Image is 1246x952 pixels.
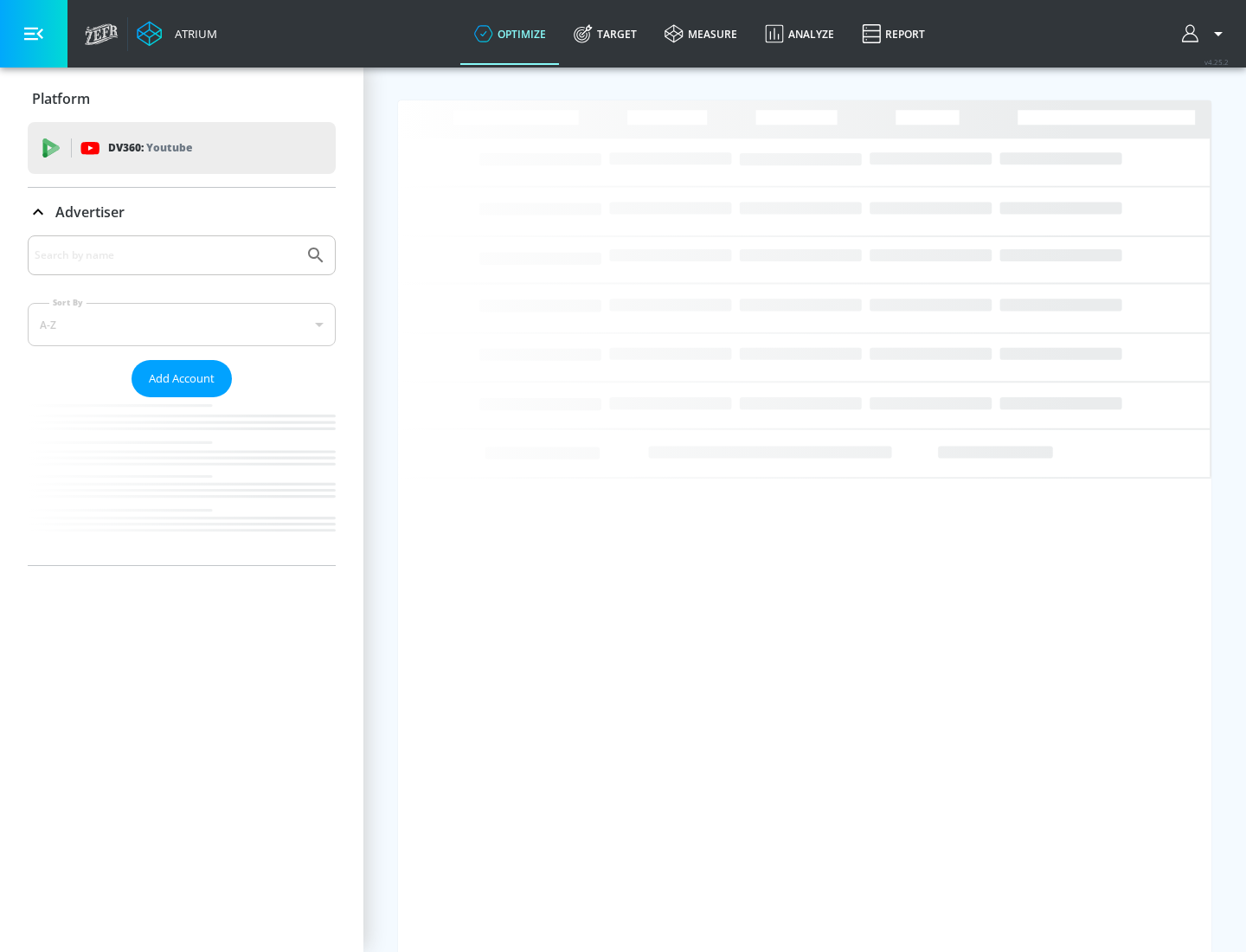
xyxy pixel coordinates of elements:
a: Atrium [137,21,217,47]
p: Youtube [146,138,192,157]
span: v 4.25.2 [1204,57,1229,67]
div: Platform [28,74,336,123]
div: Atrium [168,26,217,42]
button: Add Account [132,360,232,397]
p: DV360: [108,138,192,158]
a: Target [560,3,651,65]
a: Report [848,3,939,65]
div: Advertiser [28,188,336,236]
nav: list of Advertiser [28,397,336,565]
div: Advertiser [28,235,336,565]
input: Search by name [35,244,297,267]
a: measure [651,3,751,65]
p: Platform [32,89,90,108]
span: Add Account [149,369,215,389]
a: optimize [460,3,560,65]
div: DV360: Youtube [28,122,336,174]
label: Sort By [49,297,87,308]
p: Advertiser [55,203,125,222]
a: Analyze [751,3,848,65]
div: A-Z [28,303,336,346]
